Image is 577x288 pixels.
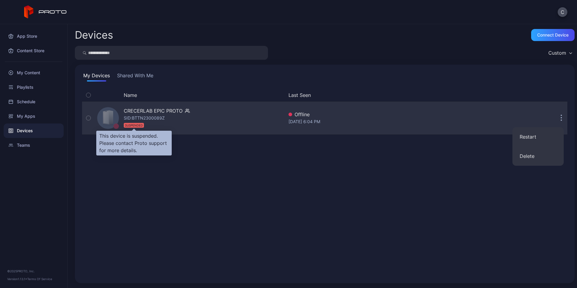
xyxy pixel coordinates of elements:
[75,30,113,40] h2: Devices
[288,118,491,125] div: [DATE] 6:04 PM
[494,91,548,99] div: Update Device
[548,50,566,56] div: Custom
[116,72,155,82] button: Shared With Me
[4,80,64,94] a: Playlists
[4,43,64,58] a: Content Store
[4,29,64,43] a: App Store
[4,109,64,123] a: My Apps
[537,33,569,37] div: Connect device
[288,111,491,118] div: Offline
[124,91,137,99] button: Name
[7,269,60,274] div: © 2025 PROTO, Inc.
[124,114,165,129] div: SID: BTTN2300089Z
[124,107,183,114] div: CRECERLAB EPIC PROTO
[558,7,567,17] button: C
[288,91,489,99] button: Last Seen
[27,277,52,281] a: Terms Of Service
[512,146,564,166] button: Delete
[531,29,575,41] button: Connect device
[545,46,575,60] button: Custom
[512,127,564,146] button: Restart
[4,66,64,80] a: My Content
[4,138,64,152] a: Teams
[4,94,64,109] a: Schedule
[96,131,172,155] div: This device is suspended. Please contact Proto support for more details.
[82,72,111,82] button: My Devices
[7,277,27,281] span: Version 1.13.1 •
[555,91,567,99] div: Options
[4,123,64,138] a: Devices
[124,123,144,128] div: SUSPENDED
